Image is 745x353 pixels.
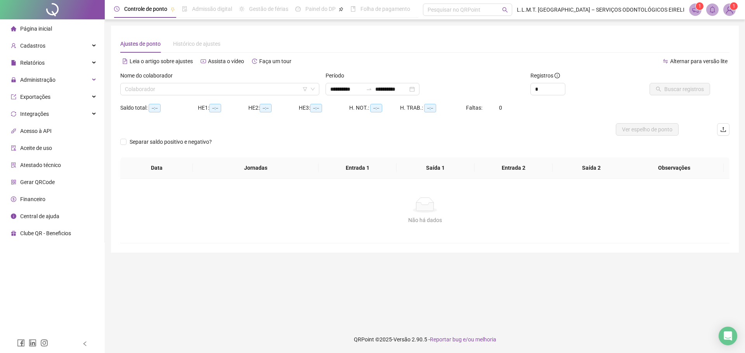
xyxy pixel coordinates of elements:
span: Faltas: [466,105,483,111]
span: --:-- [370,104,382,112]
span: left [82,341,88,346]
span: Acesso à API [20,128,52,134]
span: swap [663,59,668,64]
span: 1 [698,3,701,9]
span: Registros [530,71,560,80]
span: dashboard [295,6,301,12]
span: Faça um tour [259,58,291,64]
th: Jornadas [193,157,319,179]
span: home [11,26,16,31]
span: Admissão digital [192,6,232,12]
span: Exportações [20,94,50,100]
span: file-done [182,6,187,12]
th: Observações [625,157,724,179]
span: clock-circle [114,6,120,12]
span: filter [303,87,307,91]
span: 0 [499,105,502,111]
div: H. TRAB.: [400,103,466,112]
span: Controle de ponto [124,6,167,12]
span: youtube [201,59,206,64]
th: Saída 1 [397,157,475,179]
span: Folha de pagamento [360,6,410,12]
div: Open Intercom Messenger [719,327,737,345]
th: Entrada 2 [475,157,553,179]
span: Financeiro [20,196,45,202]
span: user-add [11,43,16,48]
sup: Atualize o seu contato no menu Meus Dados [730,2,738,10]
span: solution [11,162,16,168]
span: gift [11,231,16,236]
span: sun [239,6,244,12]
span: --:-- [260,104,272,112]
div: Não há dados [130,216,720,224]
span: Gestão de férias [249,6,288,12]
span: --:-- [209,104,221,112]
span: Administração [20,77,55,83]
img: 81642 [724,4,735,15]
span: sync [11,111,16,117]
th: Data [120,157,193,179]
span: Leia o artigo sobre ajustes [130,58,193,64]
span: book [350,6,356,12]
span: api [11,128,16,134]
span: Histórico de ajustes [173,41,220,47]
span: Aceite de uso [20,145,52,151]
span: history [252,59,257,64]
span: --:-- [424,104,436,112]
span: Separar saldo positivo e negativo? [126,138,215,146]
span: upload [720,126,726,133]
span: Versão [393,336,411,343]
div: HE 3: [299,103,349,112]
button: Buscar registros [650,83,710,95]
span: search [502,7,508,13]
span: Ajustes de ponto [120,41,161,47]
span: L.L.M.T. [GEOGRAPHIC_DATA] – SERVIÇOS ODONTOLÓGICOS EIRELI [517,5,684,14]
span: to [366,86,372,92]
span: notification [692,6,699,13]
span: audit [11,145,16,151]
div: Saldo total: [120,103,198,112]
span: --:-- [310,104,322,112]
span: Relatórios [20,60,45,66]
span: Observações [631,164,717,172]
th: Saída 2 [553,157,631,179]
span: Gerar QRCode [20,179,55,185]
span: Clube QR - Beneficios [20,230,71,236]
div: HE 1: [198,103,248,112]
span: info-circle [554,73,560,78]
span: Cadastros [20,43,45,49]
footer: QRPoint © 2025 - 2.90.5 - [105,326,745,353]
label: Período [326,71,349,80]
div: H. NOT.: [349,103,400,112]
span: pushpin [170,7,175,12]
th: Entrada 1 [319,157,397,179]
span: facebook [17,339,25,347]
span: Assista o vídeo [208,58,244,64]
span: Painel do DP [305,6,336,12]
span: qrcode [11,179,16,185]
span: instagram [40,339,48,347]
span: --:-- [149,104,161,112]
div: HE 2: [248,103,299,112]
span: pushpin [339,7,343,12]
span: Integrações [20,111,49,117]
span: Central de ajuda [20,213,59,219]
label: Nome do colaborador [120,71,178,80]
span: swap-right [366,86,372,92]
span: Reportar bug e/ou melhoria [430,336,496,343]
span: Página inicial [20,26,52,32]
button: Ver espelho de ponto [616,123,679,136]
span: dollar [11,196,16,202]
span: file [11,60,16,65]
span: Atestado técnico [20,162,61,168]
span: lock [11,77,16,83]
span: file-text [122,59,128,64]
span: linkedin [29,339,36,347]
span: export [11,94,16,100]
span: down [310,87,315,91]
span: bell [709,6,716,13]
span: 1 [733,3,735,9]
span: info-circle [11,214,16,219]
sup: 1 [696,2,703,10]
